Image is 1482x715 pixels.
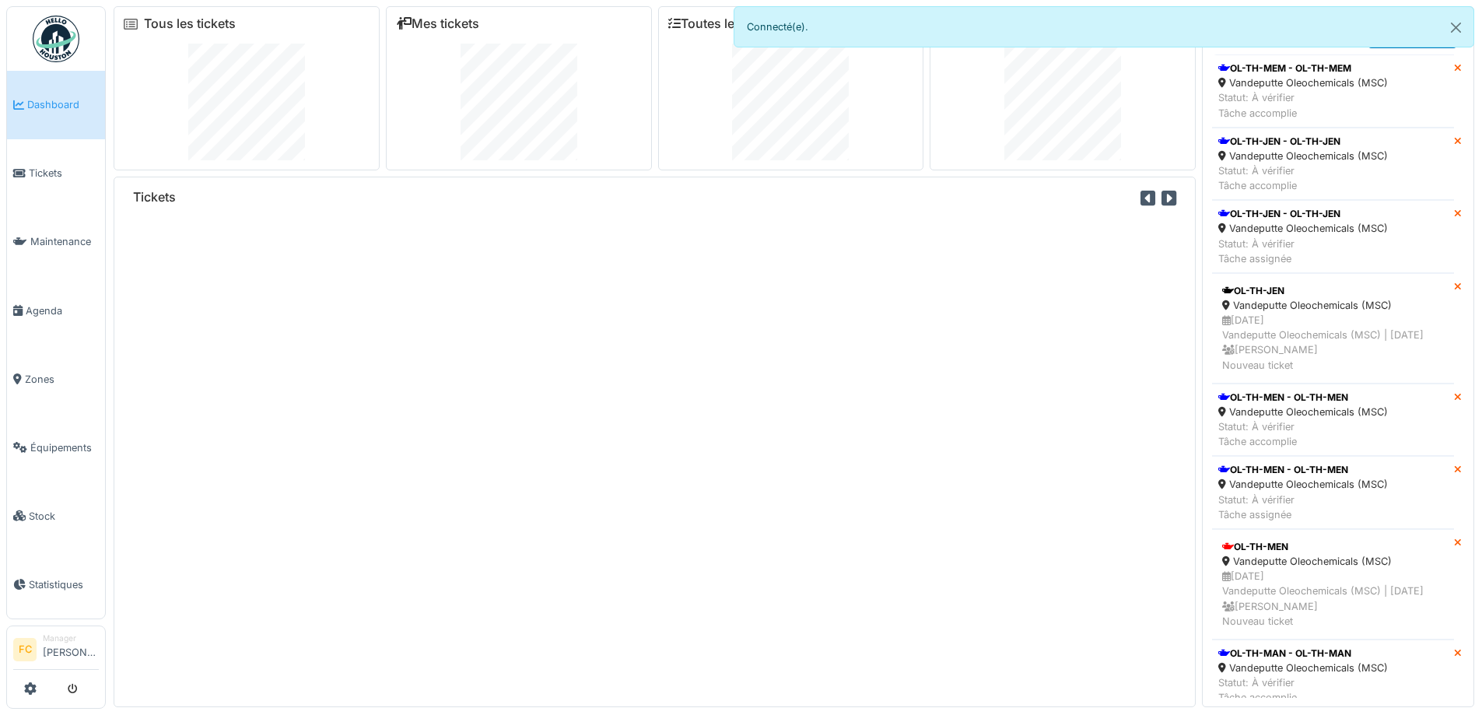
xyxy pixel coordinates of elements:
a: Maintenance [7,208,105,276]
div: Statut: À vérifier Tâche assignée [1218,237,1388,266]
a: OL-TH-MEN - OL-TH-MEN Vandeputte Oleochemicals (MSC) Statut: À vérifierTâche accomplie [1212,384,1454,457]
a: OL-TH-MEM - OL-TH-MEM Vandeputte Oleochemicals (MSC) Statut: À vérifierTâche accomplie [1212,54,1454,128]
a: OL-TH-MAN - OL-TH-MAN Vandeputte Oleochemicals (MSC) Statut: À vérifierTâche accomplie [1212,640,1454,713]
a: FC Manager[PERSON_NAME] [13,633,99,670]
a: OL-TH-JEN Vandeputte Oleochemicals (MSC) [DATE]Vandeputte Oleochemicals (MSC) | [DATE] [PERSON_NA... [1212,273,1454,384]
div: OL-TH-JEN [1222,284,1444,298]
div: Vandeputte Oleochemicals (MSC) [1222,298,1444,313]
li: [PERSON_NAME] [43,633,99,666]
div: Vandeputte Oleochemicals (MSC) [1218,405,1388,419]
div: OL-TH-MEN - OL-TH-MEN [1218,463,1388,477]
div: [DATE] Vandeputte Oleochemicals (MSC) | [DATE] [PERSON_NAME] Nouveau ticket [1222,569,1444,629]
div: Statut: À vérifier Tâche accomplie [1218,90,1388,120]
div: Statut: À vérifier Tâche accomplie [1218,419,1388,449]
div: Statut: À vérifier Tâche accomplie [1218,163,1388,193]
div: Vandeputte Oleochemicals (MSC) [1218,221,1388,236]
a: Dashboard [7,71,105,139]
div: OL-TH-MEM - OL-TH-MEM [1218,61,1388,75]
div: Vandeputte Oleochemicals (MSC) [1218,149,1388,163]
a: OL-TH-MEN - OL-TH-MEN Vandeputte Oleochemicals (MSC) Statut: À vérifierTâche assignée [1212,456,1454,529]
div: OL-TH-JEN - OL-TH-JEN [1218,135,1388,149]
div: OL-TH-MEN - OL-TH-MEN [1218,391,1388,405]
a: Agenda [7,276,105,345]
div: Statut: À vérifier Tâche assignée [1218,492,1388,522]
span: Équipements [30,440,99,455]
span: Statistiques [29,577,99,592]
img: Badge_color-CXgf-gQk.svg [33,16,79,62]
div: Vandeputte Oleochemicals (MSC) [1218,75,1388,90]
a: Tous les tickets [144,16,236,31]
span: Agenda [26,303,99,318]
span: Stock [29,509,99,524]
a: Mes tickets [396,16,479,31]
div: Manager [43,633,99,644]
div: OL-TH-MAN - OL-TH-MAN [1218,647,1388,661]
button: Close [1438,7,1473,48]
span: Zones [25,372,99,387]
div: Statut: À vérifier Tâche accomplie [1218,675,1388,705]
span: Maintenance [30,234,99,249]
a: OL-TH-MEN Vandeputte Oleochemicals (MSC) [DATE]Vandeputte Oleochemicals (MSC) | [DATE] [PERSON_NA... [1212,529,1454,640]
a: Statistiques [7,550,105,619]
span: Tickets [29,166,99,181]
h6: Tickets [133,190,176,205]
a: Équipements [7,413,105,482]
a: Tickets [7,139,105,208]
div: OL-TH-JEN - OL-TH-JEN [1218,207,1388,221]
a: Stock [7,482,105,550]
a: OL-TH-JEN - OL-TH-JEN Vandeputte Oleochemicals (MSC) Statut: À vérifierTâche accomplie [1212,128,1454,201]
a: Zones [7,345,105,413]
a: OL-TH-JEN - OL-TH-JEN Vandeputte Oleochemicals (MSC) Statut: À vérifierTâche assignée [1212,200,1454,273]
a: Toutes les tâches [668,16,784,31]
div: Vandeputte Oleochemicals (MSC) [1218,661,1388,675]
div: Connecté(e). [734,6,1475,47]
div: Vandeputte Oleochemicals (MSC) [1218,477,1388,492]
li: FC [13,638,37,661]
div: OL-TH-MEN [1222,540,1444,554]
div: [DATE] Vandeputte Oleochemicals (MSC) | [DATE] [PERSON_NAME] Nouveau ticket [1222,313,1444,373]
span: Dashboard [27,97,99,112]
div: Vandeputte Oleochemicals (MSC) [1222,554,1444,569]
